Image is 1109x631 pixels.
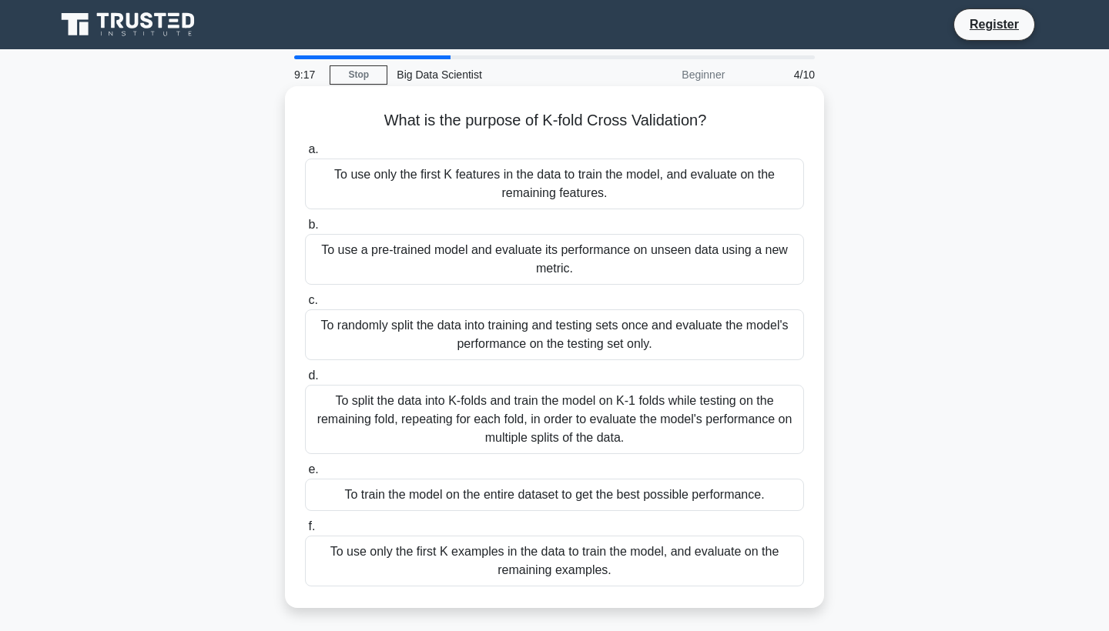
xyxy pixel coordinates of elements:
div: 9:17 [285,59,330,90]
h5: What is the purpose of K-fold Cross Validation? [303,111,806,131]
div: To use only the first K examples in the data to train the model, and evaluate on the remaining ex... [305,536,804,586]
div: To train the model on the entire dataset to get the best possible performance. [305,479,804,511]
div: To use a pre-trained model and evaluate its performance on unseen data using a new metric. [305,234,804,285]
a: Stop [330,65,387,85]
div: To use only the first K features in the data to train the model, and evaluate on the remaining fe... [305,159,804,209]
div: To split the data into K-folds and train the model on K-1 folds while testing on the remaining fo... [305,385,804,454]
span: b. [308,218,318,231]
span: e. [308,462,318,476]
a: Register [960,15,1028,34]
span: f. [308,519,315,533]
span: c. [308,293,317,306]
div: To randomly split the data into training and testing sets once and evaluate the model's performan... [305,309,804,360]
div: Big Data Scientist [387,59,599,90]
div: Beginner [599,59,734,90]
span: d. [308,369,318,382]
div: 4/10 [734,59,824,90]
span: a. [308,142,318,155]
